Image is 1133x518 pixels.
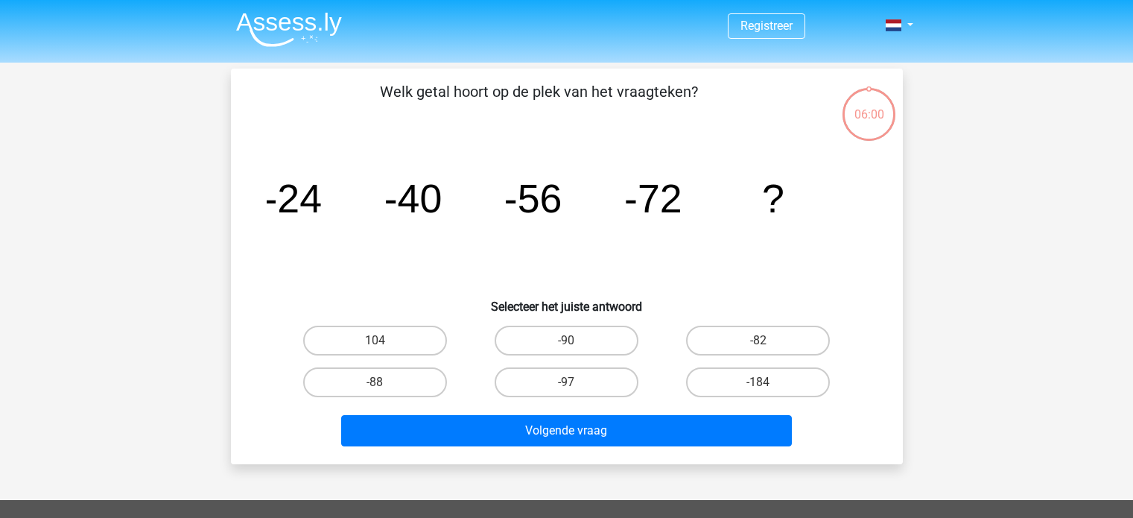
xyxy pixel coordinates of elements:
img: Assessly [236,12,342,47]
label: -82 [686,326,830,356]
tspan: ? [762,176,784,221]
tspan: -72 [624,176,682,221]
tspan: -24 [264,176,322,221]
button: Volgende vraag [341,415,792,446]
div: 06:00 [841,86,897,124]
label: -88 [303,367,447,397]
h6: Selecteer het juiste antwoord [255,288,879,314]
label: -97 [495,367,638,397]
label: -90 [495,326,638,356]
p: Welk getal hoort op de plek van het vraagteken? [255,80,823,125]
a: Registreer [740,19,793,33]
tspan: -56 [504,176,562,221]
label: 104 [303,326,447,356]
tspan: -40 [384,176,442,221]
label: -184 [686,367,830,397]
